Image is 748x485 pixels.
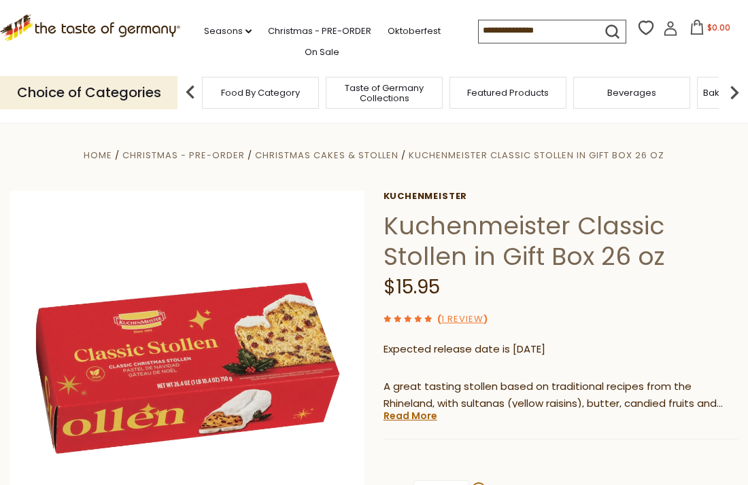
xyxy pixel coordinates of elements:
[384,409,437,423] a: Read More
[384,378,738,412] p: A great tasting stollen based on traditional recipes from the Rhineland, with sultanas (yellow ra...
[384,341,738,358] p: Expected release date is [DATE]
[437,312,488,325] span: ( )
[330,83,439,103] a: Taste of Germany Collections
[84,149,112,162] a: Home
[122,149,245,162] a: Christmas - PRE-ORDER
[255,149,398,162] a: Christmas Cakes & Stollen
[384,211,738,272] h1: Kuchenmeister Classic Stollen in Gift Box 26 oz
[441,312,483,327] a: 1 Review
[268,24,371,39] a: Christmas - PRE-ORDER
[707,22,730,33] span: $0.00
[388,24,441,39] a: Oktoberfest
[221,88,300,98] a: Food By Category
[384,191,738,202] a: Kuchenmeister
[384,274,440,300] span: $15.95
[204,24,252,39] a: Seasons
[607,88,656,98] a: Beverages
[681,20,738,40] button: $0.00
[305,45,339,60] a: On Sale
[409,149,664,162] a: Kuchenmeister Classic Stollen in Gift Box 26 oz
[467,88,549,98] a: Featured Products
[721,79,748,106] img: next arrow
[177,79,204,106] img: previous arrow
